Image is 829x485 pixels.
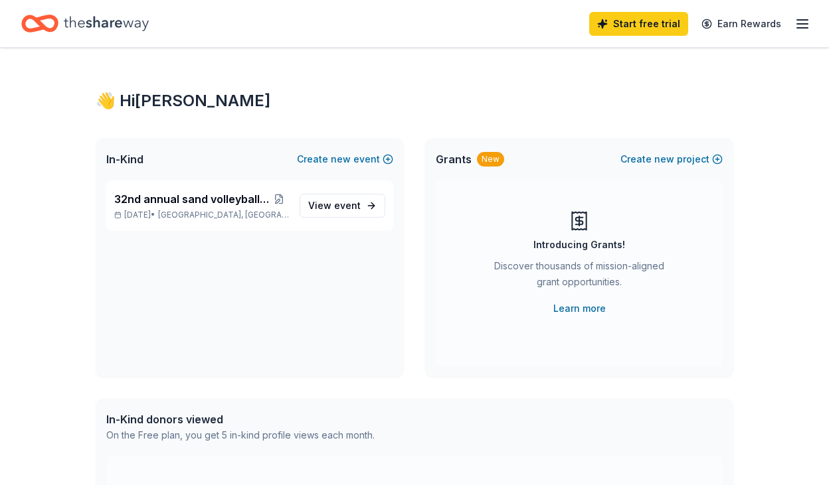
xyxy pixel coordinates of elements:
[106,427,375,443] div: On the Free plan, you get 5 in-kind profile views each month.
[334,200,361,211] span: event
[21,8,149,39] a: Home
[654,151,674,167] span: new
[96,90,733,111] div: 👋 Hi [PERSON_NAME]
[620,151,723,167] button: Createnewproject
[533,237,625,253] div: Introducing Grants!
[553,301,606,316] a: Learn more
[477,152,504,167] div: New
[158,210,289,220] span: [GEOGRAPHIC_DATA], [GEOGRAPHIC_DATA]
[589,12,688,36] a: Start free trial
[693,12,789,36] a: Earn Rewards
[489,258,670,295] div: Discover thousands of mission-aligned grant opportunities.
[106,411,375,427] div: In-Kind donors viewed
[297,151,393,167] button: Createnewevent
[106,151,143,167] span: In-Kind
[308,198,361,214] span: View
[331,151,351,167] span: new
[436,151,472,167] span: Grants
[114,191,269,207] span: 32nd annual sand volleyball tournament
[114,210,289,220] p: [DATE] •
[300,194,385,218] a: View event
